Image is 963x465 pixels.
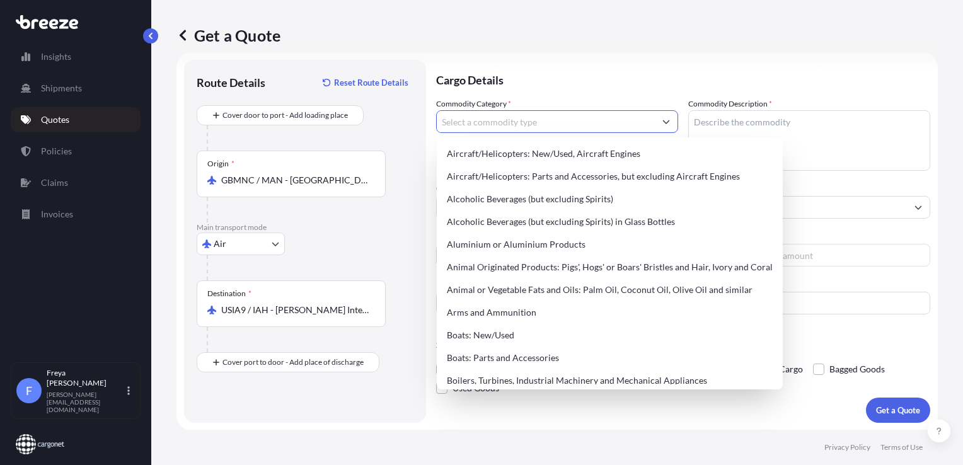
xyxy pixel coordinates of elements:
p: Quotes [41,113,69,126]
div: Origin [207,159,234,169]
p: Reset Route Details [334,76,408,89]
p: Policies [41,145,72,158]
p: Privacy Policy [824,442,870,452]
p: Cargo Details [436,60,930,98]
div: Alcoholic Beverages (but excluding Spirits) in Glass Bottles [442,210,778,233]
input: Origin [221,174,370,187]
input: Select a commodity type [437,110,655,133]
p: Main transport mode [197,222,413,233]
span: Freight Cost [688,231,930,241]
label: Commodity Category [436,98,511,110]
p: Terms of Use [880,442,923,452]
div: Boilers, Turbines, Industrial Machinery and Mechanical Appliances [442,369,778,392]
div: Animal or Vegetable Fats and Oils: Palm Oil, Coconut Oil, Olive Oil and similar [442,278,778,301]
p: Invoices [41,208,73,221]
p: Route Details [197,75,265,90]
div: Aircraft/Helicopters: Parts and Accessories, but excluding Aircraft Engines [442,165,778,188]
p: Get a Quote [876,404,920,416]
img: organization-logo [16,434,64,454]
input: Destination [221,304,370,316]
p: Freya [PERSON_NAME] [47,368,125,388]
button: Select transport [197,233,285,255]
div: Arms and Ammunition [442,301,778,324]
button: Show suggestions [907,196,930,219]
div: Destination [207,289,251,299]
span: Air [214,238,226,250]
span: Cover door to port - Add loading place [222,109,348,122]
input: Enter amount [751,244,930,267]
span: Bagged Goods [829,360,885,379]
div: Aircraft/Helicopters: New/Used, Aircraft Engines [442,142,778,165]
div: Boats: Parts and Accessories [442,347,778,369]
div: Alcoholic Beverages (but excluding Spirits) [442,188,778,210]
label: Commodity Description [688,98,772,110]
p: Get a Quote [176,25,280,45]
div: Aluminium or Aluminium Products [442,233,778,256]
span: Cover port to door - Add place of discharge [222,356,364,369]
p: [PERSON_NAME][EMAIL_ADDRESS][DOMAIN_NAME] [47,391,125,413]
button: Show suggestions [655,110,678,133]
input: Full name [689,196,907,219]
div: Boats: New/Used [442,324,778,347]
span: F [26,384,32,397]
p: Shipments [41,82,82,95]
p: Insights [41,50,71,63]
p: Claims [41,176,68,189]
input: Enter name [688,292,930,314]
div: Animal Originated Products: Pigs', Hogs' or Boars' Bristles and Hair, Ivory and Coral [442,256,778,278]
